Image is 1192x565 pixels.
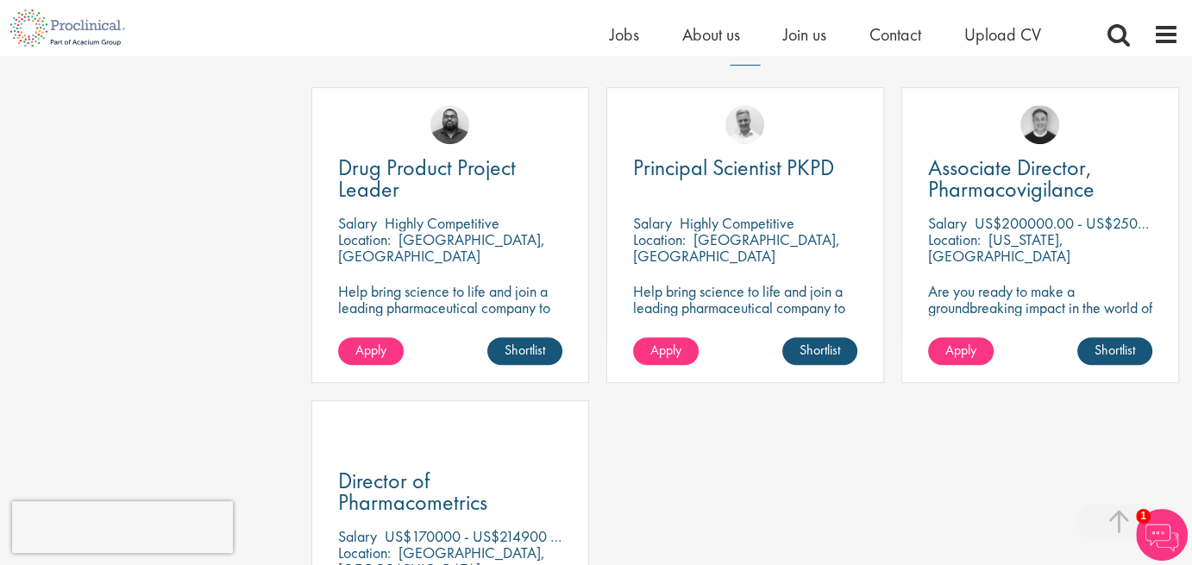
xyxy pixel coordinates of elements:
[1136,509,1188,561] img: Chatbot
[338,229,545,266] p: [GEOGRAPHIC_DATA], [GEOGRAPHIC_DATA]
[633,337,699,365] a: Apply
[385,526,612,546] p: US$170000 - US$214900 per annum
[12,501,233,553] iframe: reCAPTCHA
[928,157,1152,200] a: Associate Director, Pharmacovigilance
[945,341,976,359] span: Apply
[964,23,1041,46] a: Upload CV
[338,543,391,562] span: Location:
[928,337,994,365] a: Apply
[680,213,794,233] p: Highly Competitive
[928,283,1152,365] p: Are you ready to make a groundbreaking impact in the world of biotechnology? Join a growing compa...
[430,105,469,144] img: Ashley Bennett
[650,341,681,359] span: Apply
[338,466,487,517] span: Director of Pharmacometrics
[487,337,562,365] a: Shortlist
[385,213,499,233] p: Highly Competitive
[633,213,672,233] span: Salary
[633,153,834,182] span: Principal Scientist PKPD
[682,23,740,46] a: About us
[610,23,639,46] a: Jobs
[1020,105,1059,144] img: Bo Forsen
[1077,337,1152,365] a: Shortlist
[633,283,857,365] p: Help bring science to life and join a leading pharmaceutical company to play a key role in delive...
[633,157,857,179] a: Principal Scientist PKPD
[338,337,404,365] a: Apply
[725,105,764,144] img: Joshua Bye
[633,229,686,249] span: Location:
[928,229,1070,266] p: [US_STATE], [GEOGRAPHIC_DATA]
[783,23,826,46] a: Join us
[782,337,857,365] a: Shortlist
[869,23,921,46] a: Contact
[928,153,1095,204] span: Associate Director, Pharmacovigilance
[338,526,377,546] span: Salary
[928,213,967,233] span: Salary
[355,341,386,359] span: Apply
[928,229,981,249] span: Location:
[338,157,562,200] a: Drug Product Project Leader
[1136,509,1151,524] span: 1
[338,470,562,513] a: Director of Pharmacometrics
[633,229,840,266] p: [GEOGRAPHIC_DATA], [GEOGRAPHIC_DATA]
[338,229,391,249] span: Location:
[338,283,562,365] p: Help bring science to life and join a leading pharmaceutical company to play a key role in delive...
[338,153,516,204] span: Drug Product Project Leader
[338,213,377,233] span: Salary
